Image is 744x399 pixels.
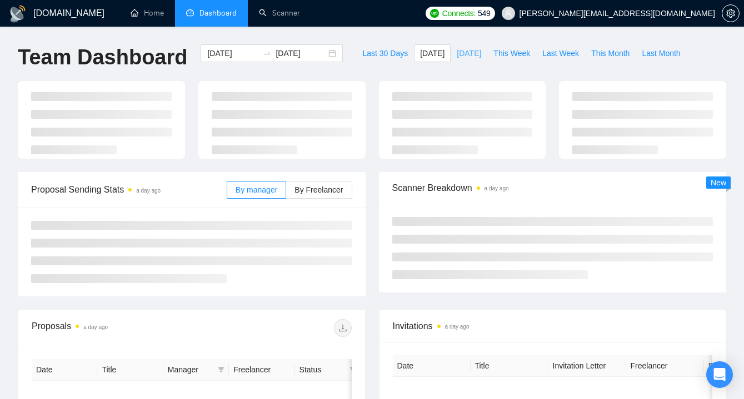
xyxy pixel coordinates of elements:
div: Open Intercom Messenger [706,361,733,388]
a: homeHome [131,8,164,18]
a: setting [722,9,740,18]
span: dashboard [186,9,194,17]
button: Last Month [636,44,686,62]
img: logo [9,5,27,23]
span: This Week [493,47,530,59]
span: Last Month [642,47,680,59]
span: 549 [478,7,490,19]
span: Last 30 Days [362,47,408,59]
th: Freelancer [626,355,704,377]
span: [DATE] [457,47,481,59]
span: Last Week [542,47,579,59]
time: a day ago [136,188,161,194]
th: Manager [163,359,229,381]
span: Manager [168,363,213,376]
a: searchScanner [259,8,300,18]
span: swap-right [262,49,271,58]
span: Scanner Breakdown [392,181,713,195]
th: Freelancer [229,359,294,381]
span: user [505,9,512,17]
span: Dashboard [199,8,237,18]
time: a day ago [83,324,108,330]
span: Status [299,363,345,376]
span: filter [349,366,356,373]
span: New [711,178,726,187]
th: Date [393,355,471,377]
input: End date [276,47,326,59]
h1: Team Dashboard [18,44,187,70]
span: filter [216,361,227,378]
span: By Freelancer [294,185,343,194]
img: upwork-logo.png [430,9,439,18]
th: Title [97,359,163,381]
button: Last Week [536,44,585,62]
span: Connects: [442,7,476,19]
span: [DATE] [420,47,445,59]
span: filter [347,361,358,378]
span: By manager [236,185,277,194]
button: setting [722,4,740,22]
span: This Month [591,47,630,59]
time: a day ago [485,185,509,191]
button: [DATE] [414,44,451,62]
th: Title [471,355,548,377]
span: Invitations [393,319,713,333]
button: [DATE] [451,44,487,62]
time: a day ago [445,324,470,330]
th: Invitation Letter [548,355,626,377]
input: Start date [207,47,258,59]
span: to [262,49,271,58]
div: Proposals [32,319,192,337]
th: Date [32,359,97,381]
button: This Week [487,44,536,62]
span: filter [218,366,224,373]
span: Proposal Sending Stats [31,183,227,196]
button: Last 30 Days [356,44,414,62]
button: This Month [585,44,636,62]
